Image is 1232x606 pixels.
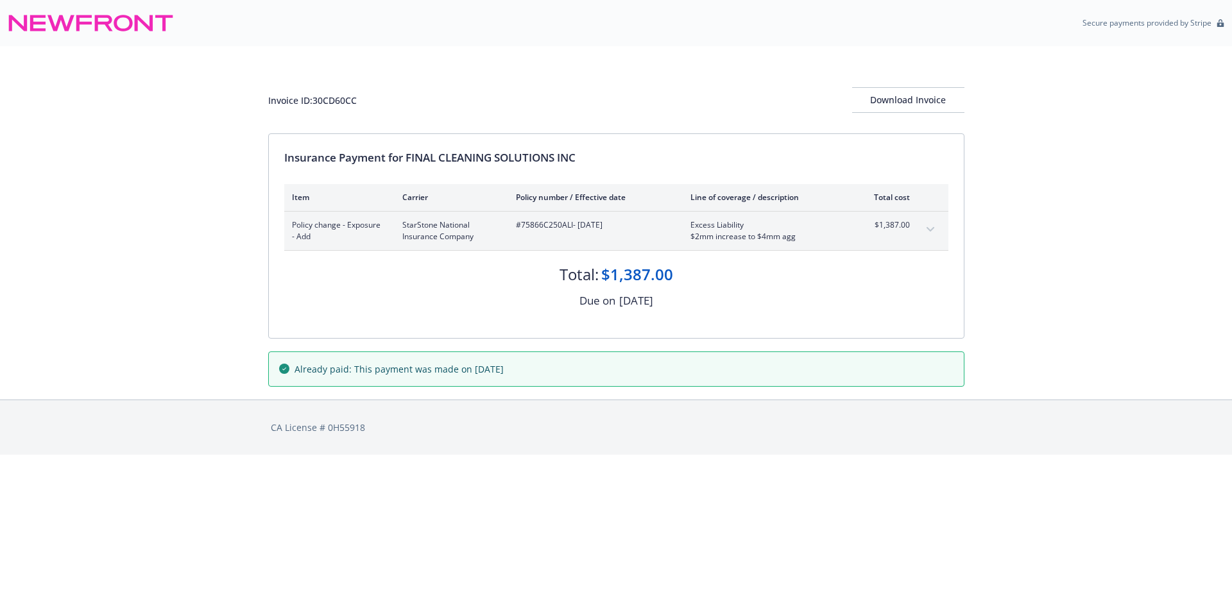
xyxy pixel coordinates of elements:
span: Excess Liability$2mm increase to $4mm agg [690,219,841,242]
div: Total cost [862,192,910,203]
div: CA License # 0H55918 [271,421,962,434]
div: Policy change - Exposure - AddStarStone National Insurance Company#75866C250ALI- [DATE]Excess Lia... [284,212,948,250]
div: [DATE] [619,292,653,309]
div: Due on [579,292,615,309]
span: #75866C250ALI - [DATE] [516,219,670,231]
div: Download Invoice [852,88,964,112]
button: expand content [920,219,941,240]
span: Excess Liability [690,219,841,231]
span: Already paid: This payment was made on [DATE] [295,362,504,376]
p: Secure payments provided by Stripe [1082,17,1211,28]
div: Total: [560,264,599,285]
div: Invoice ID: 30CD60CC [268,94,357,107]
div: Item [292,192,382,203]
span: Policy change - Exposure - Add [292,219,382,242]
span: StarStone National Insurance Company [402,219,495,242]
div: Carrier [402,192,495,203]
div: Insurance Payment for FINAL CLEANING SOLUTIONS INC [284,149,948,166]
span: $1,387.00 [862,219,910,231]
div: $1,387.00 [601,264,673,285]
div: Line of coverage / description [690,192,841,203]
button: Download Invoice [852,87,964,113]
span: $2mm increase to $4mm agg [690,231,841,242]
div: Policy number / Effective date [516,192,670,203]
